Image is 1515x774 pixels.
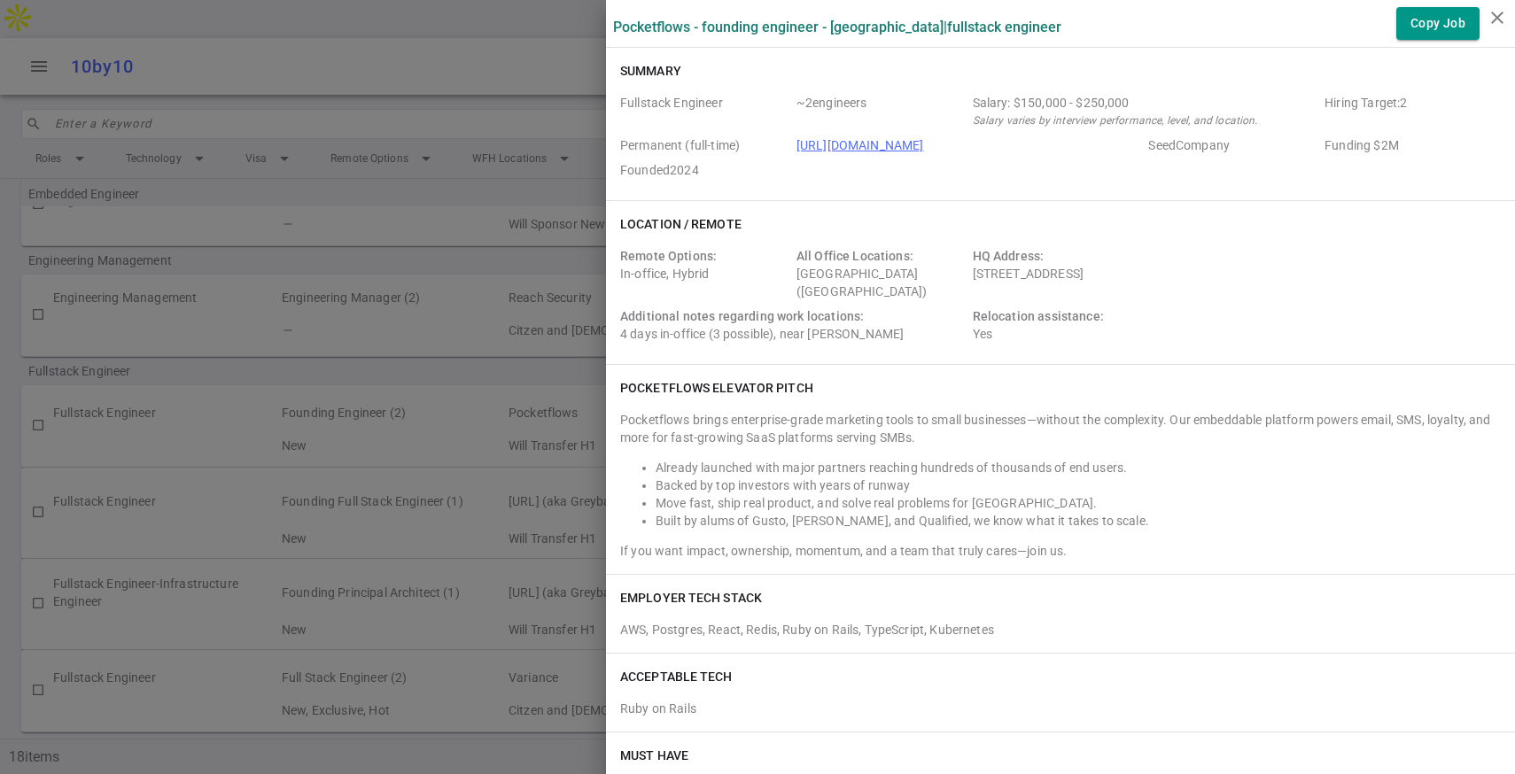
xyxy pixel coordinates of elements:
[973,94,1318,112] div: Salary Range
[620,379,813,397] h6: Pocketflows elevator pitch
[620,249,717,263] span: Remote Options:
[796,138,924,152] a: [URL][DOMAIN_NAME]
[613,19,1061,35] label: Pocketflows - Founding Engineer - [GEOGRAPHIC_DATA] | Fullstack Engineer
[656,512,1501,530] li: Built by alums of Gusto, [PERSON_NAME], and Qualified, we know what it takes to scale.
[620,411,1501,446] div: Pocketflows brings enterprise-grade marketing tools to small businesses—without the complexity. O...
[973,114,1258,127] i: Salary varies by interview performance, level, and location.
[973,307,1142,343] div: Yes
[796,94,966,129] span: Team Count
[796,136,1142,154] span: Company URL
[973,247,1318,300] div: [STREET_ADDRESS]
[620,747,688,764] h6: Must Have
[796,247,966,300] div: [GEOGRAPHIC_DATA] ([GEOGRAPHIC_DATA])
[620,94,789,129] span: Roles
[620,542,1501,560] div: If you want impact, ownership, momentum, and a team that truly cares—join us.
[620,307,966,343] div: 4 days in-office (3 possible), near [PERSON_NAME]
[973,249,1045,263] span: HQ Address:
[620,215,742,233] h6: Location / Remote
[620,693,1501,717] div: Ruby on Rails
[1148,136,1317,154] span: Employer Stage e.g. Series A
[620,668,733,685] h6: ACCEPTABLE TECH
[1487,7,1508,28] i: close
[620,62,681,80] h6: Summary
[1396,7,1480,40] button: Copy Job
[1325,94,1494,129] span: Hiring Target
[620,589,762,607] h6: EMPLOYER TECH STACK
[620,309,864,323] span: Additional notes regarding work locations:
[656,494,1501,512] li: Move fast, ship real product, and solve real problems for [GEOGRAPHIC_DATA].
[973,309,1104,323] span: Relocation assistance:
[620,161,789,179] span: Employer Founded
[620,247,789,300] div: In-office, Hybrid
[620,623,994,637] span: AWS, Postgres, React, Redis, Ruby on Rails, TypeScript, Kubernetes
[656,459,1501,476] li: Already launched with major partners reaching hundreds of thousands of end users.
[1325,136,1494,154] span: Employer Founding
[656,476,1501,494] li: Backed by top investors with years of runway
[620,136,789,154] span: Job Type
[796,249,913,263] span: All Office Locations:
